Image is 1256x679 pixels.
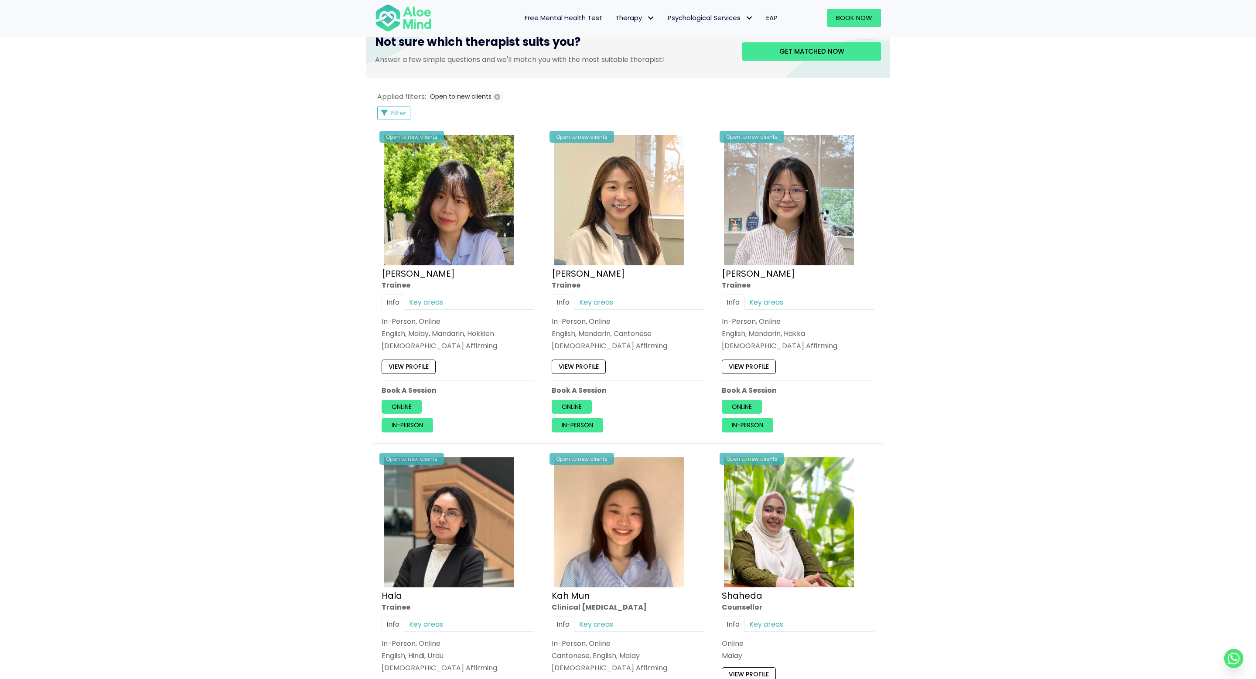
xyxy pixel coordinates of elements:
a: EAP [760,9,784,27]
a: Psychological ServicesPsychological Services: submenu [661,9,760,27]
img: Aloe Mind Profile Pic – Christie Yong Kar Xin [384,135,514,265]
p: Book A Session [382,385,534,395]
div: [DEMOGRAPHIC_DATA] Affirming [722,341,874,351]
img: Kah Mun-profile-crop-300×300 [554,457,684,587]
div: Open to new clients [720,453,784,465]
span: Get matched now [779,47,844,56]
div: Open to new clients [549,453,614,465]
span: Free Mental Health Test [525,13,602,22]
p: Cantonese, English, Malay [552,651,704,661]
div: Open to new clients [379,131,444,143]
p: English, Mandarin, Cantonese [552,329,704,339]
div: In-Person, Online [552,638,704,648]
a: Hala [382,589,402,601]
a: Info [382,617,404,632]
div: Online [722,638,874,648]
span: EAP [766,13,778,22]
button: Open to new clients [427,91,503,103]
div: Clinical [MEDICAL_DATA] [552,602,704,612]
a: Online [722,400,762,414]
a: Info [552,617,574,632]
a: Shaheda [722,589,762,601]
a: Info [382,295,404,310]
div: In-Person, Online [722,316,874,326]
img: Hala [384,457,514,587]
a: Info [552,295,574,310]
a: [PERSON_NAME] [382,267,455,280]
div: [DEMOGRAPHIC_DATA] Affirming [382,663,534,673]
img: IMG_1660 – Tracy Kwah [554,135,684,265]
img: IMG_3049 – Joanne Lee [724,135,854,265]
a: Kah Mun [552,589,590,601]
a: In-person [552,418,603,432]
span: Psychological Services: submenu [743,12,755,24]
a: Get matched now [742,42,881,61]
div: Trainee [382,280,534,290]
a: TherapyTherapy: submenu [609,9,661,27]
span: Book Now [836,13,872,22]
span: Therapy [615,13,655,22]
a: Whatsapp [1224,649,1243,668]
p: English, Mandarin, Hakka [722,329,874,339]
div: Trainee [382,602,534,612]
a: Key areas [574,295,618,310]
a: Info [722,295,744,310]
div: Trainee [552,280,704,290]
a: In-person [722,418,773,432]
div: [DEMOGRAPHIC_DATA] Affirming [552,663,704,673]
a: [PERSON_NAME] [552,267,625,280]
a: View profile [552,360,606,374]
span: Psychological Services [668,13,753,22]
span: Applied filters: [377,92,426,102]
p: Malay [722,651,874,661]
a: Key areas [574,617,618,632]
a: Key areas [404,617,448,632]
a: Key areas [744,295,788,310]
span: Filter [391,108,406,117]
div: Open to new clients [549,131,614,143]
p: English, Malay, Mandarin, Hokkien [382,329,534,339]
div: [DEMOGRAPHIC_DATA] Affirming [382,341,534,351]
a: Book Now [827,9,881,27]
div: In-Person, Online [382,316,534,326]
img: Shaheda Counsellor [724,457,854,587]
a: Free Mental Health Test [518,9,609,27]
img: Aloe mind Logo [375,3,432,32]
h3: Not sure which therapist suits you? [375,34,729,54]
a: View profile [382,360,436,374]
p: Book A Session [552,385,704,395]
div: Open to new clients [720,131,784,143]
a: View profile [722,360,776,374]
p: Answer a few simple questions and we'll match you with the most suitable therapist! [375,55,729,65]
span: Therapy: submenu [644,12,657,24]
div: Trainee [722,280,874,290]
p: Book A Session [722,385,874,395]
a: In-person [382,418,433,432]
p: English, Hindi, Urdu [382,651,534,661]
a: Online [382,400,422,414]
div: Open to new clients [379,453,444,465]
a: Online [552,400,592,414]
div: In-Person, Online [382,638,534,648]
nav: Menu [443,9,784,27]
a: Key areas [404,295,448,310]
a: [PERSON_NAME] [722,267,795,280]
div: Counsellor [722,602,874,612]
a: Key areas [744,617,788,632]
button: Filter Listings [377,106,410,120]
div: [DEMOGRAPHIC_DATA] Affirming [552,341,704,351]
div: In-Person, Online [552,316,704,326]
a: Info [722,617,744,632]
